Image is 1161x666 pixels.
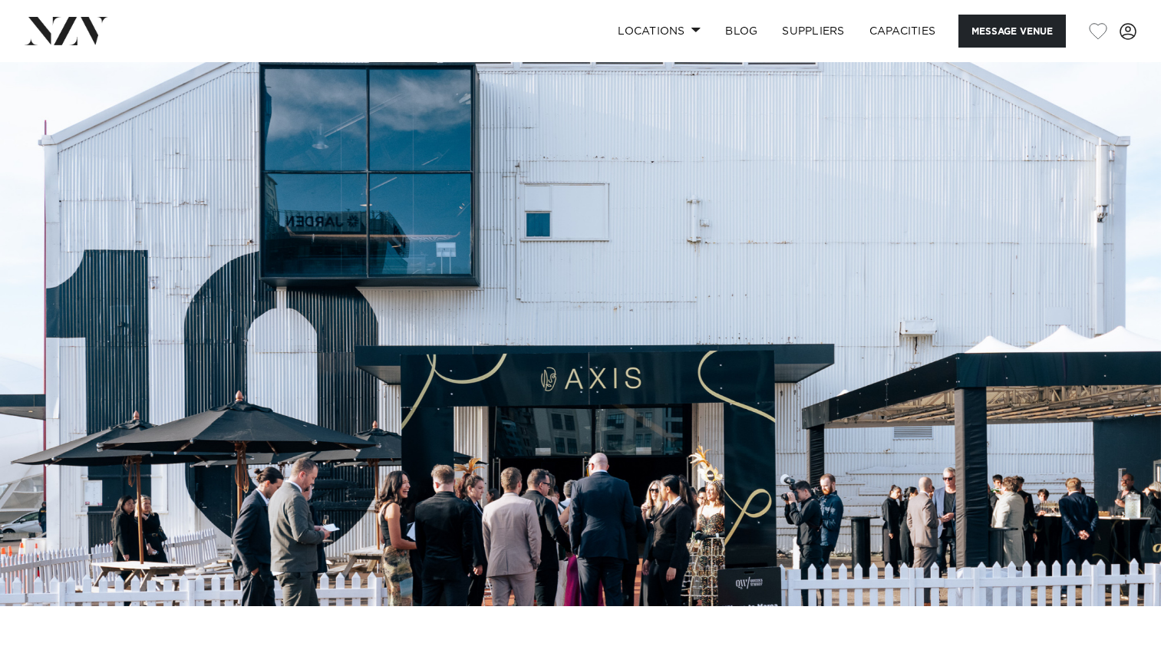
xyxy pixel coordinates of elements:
button: Message Venue [958,15,1066,48]
a: BLOG [713,15,770,48]
img: nzv-logo.png [25,17,108,45]
a: SUPPLIERS [770,15,856,48]
a: Locations [605,15,713,48]
a: Capacities [857,15,948,48]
